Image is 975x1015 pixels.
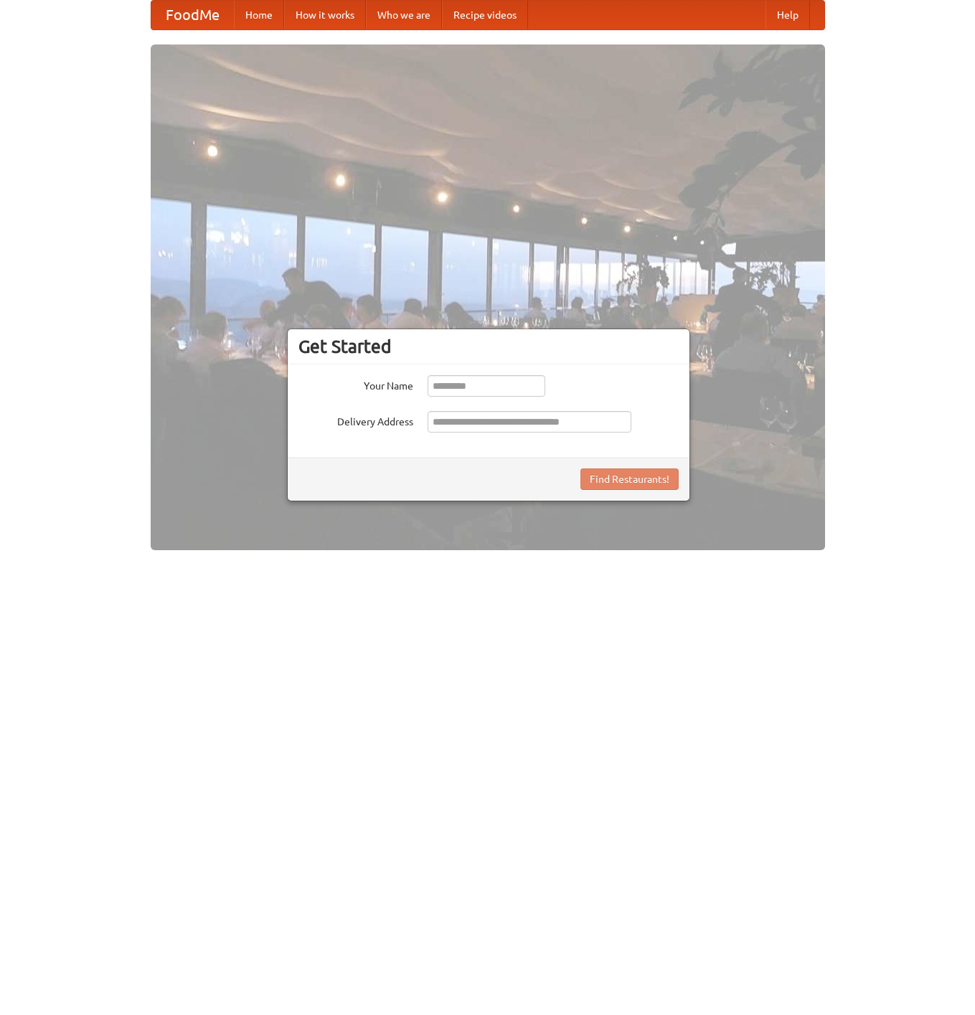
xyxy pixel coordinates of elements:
[284,1,366,29] a: How it works
[298,336,679,357] h3: Get Started
[298,375,413,393] label: Your Name
[366,1,442,29] a: Who we are
[580,468,679,490] button: Find Restaurants!
[442,1,528,29] a: Recipe videos
[151,1,234,29] a: FoodMe
[234,1,284,29] a: Home
[298,411,413,429] label: Delivery Address
[766,1,810,29] a: Help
